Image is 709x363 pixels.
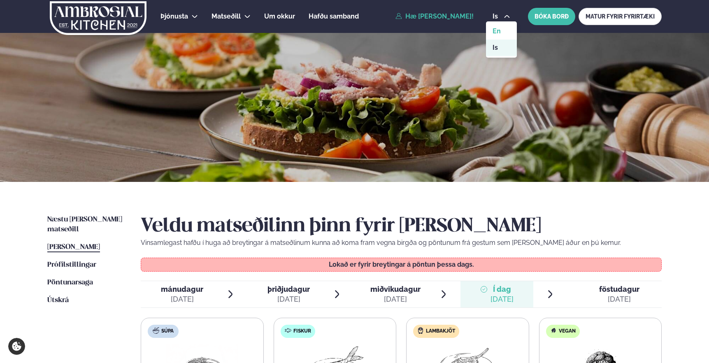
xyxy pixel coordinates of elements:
[528,8,575,25] button: BÓKA BORÐ
[212,12,241,21] a: Matseðill
[395,13,474,20] a: Hæ [PERSON_NAME]!
[8,338,25,355] a: Cookie settings
[141,215,662,238] h2: Veldu matseðilinn þinn fyrir [PERSON_NAME]
[486,40,517,56] a: is
[161,328,174,335] span: Súpa
[212,12,241,20] span: Matseðill
[579,8,662,25] a: MATUR FYRIR FYRIRTÆKI
[153,327,159,334] img: soup.svg
[493,13,500,20] span: is
[47,215,124,235] a: Næstu [PERSON_NAME] matseðill
[47,260,96,270] a: Prófílstillingar
[141,238,662,248] p: Vinsamlegast hafðu í huga að breytingar á matseðlinum kunna að koma fram vegna birgða og pöntunum...
[161,294,203,304] div: [DATE]
[309,12,359,20] span: Hafðu samband
[149,261,653,268] p: Lokað er fyrir breytingar á pöntun þessa dags.
[160,12,188,20] span: Þjónusta
[47,279,93,286] span: Pöntunarsaga
[370,285,421,293] span: miðvikudagur
[264,12,295,20] span: Um okkur
[486,13,517,20] button: is
[599,285,639,293] span: föstudagur
[370,294,421,304] div: [DATE]
[47,216,122,233] span: Næstu [PERSON_NAME] matseðill
[47,278,93,288] a: Pöntunarsaga
[47,296,69,305] a: Útskrá
[426,328,455,335] span: Lambakjöt
[559,328,576,335] span: Vegan
[599,294,639,304] div: [DATE]
[293,328,311,335] span: Fiskur
[417,327,424,334] img: Lamb.svg
[47,297,69,304] span: Útskrá
[550,327,557,334] img: Vegan.svg
[267,285,310,293] span: þriðjudagur
[47,261,96,268] span: Prófílstillingar
[267,294,310,304] div: [DATE]
[309,12,359,21] a: Hafðu samband
[47,244,100,251] span: [PERSON_NAME]
[264,12,295,21] a: Um okkur
[490,284,514,294] span: Í dag
[285,327,291,334] img: fish.svg
[49,1,147,35] img: logo
[486,23,517,40] a: en
[160,12,188,21] a: Þjónusta
[490,294,514,304] div: [DATE]
[47,242,100,252] a: [PERSON_NAME]
[161,285,203,293] span: mánudagur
